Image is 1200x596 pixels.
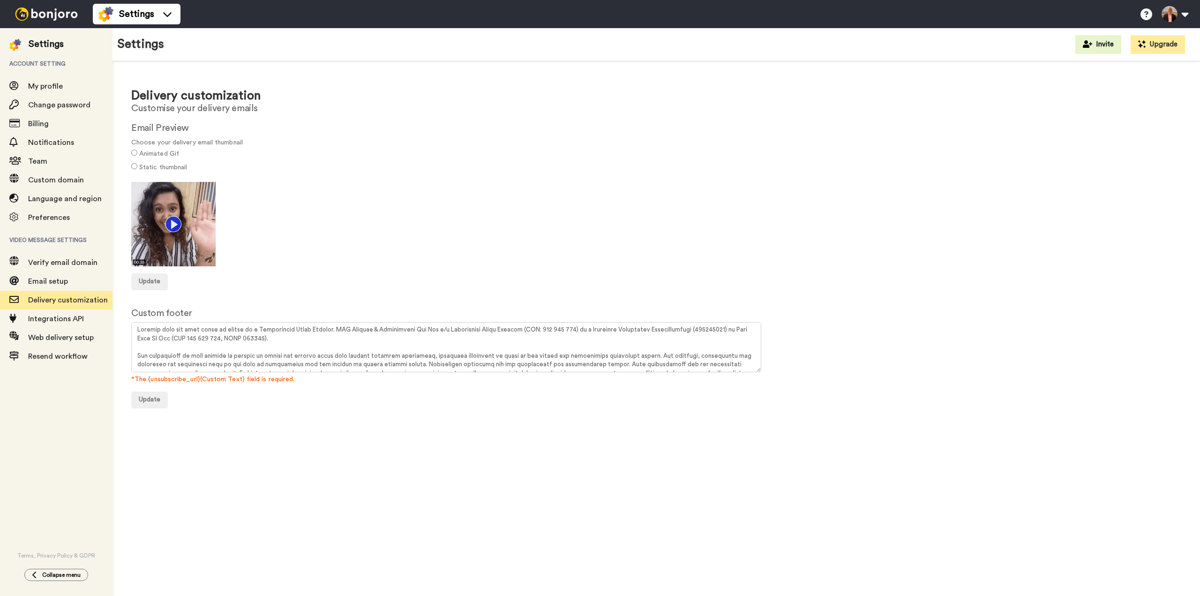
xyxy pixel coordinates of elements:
[131,322,761,372] textarea: Loremip dolo sit amet conse ad elitse do e Temporincid Utlab Etdolor. MAG Aliquae & Adminimveni Q...
[98,7,113,22] img: settings-colored.svg
[11,8,82,21] img: bj-logo-header-white.svg
[131,89,1181,103] h1: Delivery customization
[139,149,179,159] label: Animated Gif
[131,392,168,408] button: Update
[28,83,63,90] span: My profile
[139,278,160,285] span: Update
[119,8,154,21] span: Settings
[139,163,187,173] label: Static thumbnail
[9,39,21,51] img: settings-colored.svg
[117,38,164,51] h1: Settings
[1131,35,1185,54] button: Upgrade
[131,123,1181,133] h2: Email Preview
[1075,35,1121,54] button: Invite
[131,307,192,320] label: Custom footer
[28,334,94,341] span: Web delivery setup
[28,259,97,266] span: Verify email domain
[28,214,70,221] span: Preferences
[131,182,216,266] img: c713b795-656f-4edb-9759-2201f17354ac.gif
[28,195,102,203] span: Language and region
[131,375,1181,385] span: *The {unsubscribe_url}(Custom Text) field is required.
[28,176,84,184] span: Custom domain
[131,103,1181,113] h2: Customise your delivery emails
[139,396,160,403] span: Update
[28,101,90,109] span: Change password
[28,139,74,146] span: Notifications
[131,138,1181,148] span: Choose your delivery email thumbnail
[131,273,168,290] button: Update
[24,569,88,581] button: Collapse menu
[28,353,88,360] span: Resend workflow
[28,296,108,304] span: Delivery customization
[29,38,64,51] div: Settings
[42,571,81,579] span: Collapse menu
[28,315,84,323] span: Integrations API
[28,278,68,285] span: Email setup
[28,158,47,165] span: Team
[28,120,49,128] span: Billing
